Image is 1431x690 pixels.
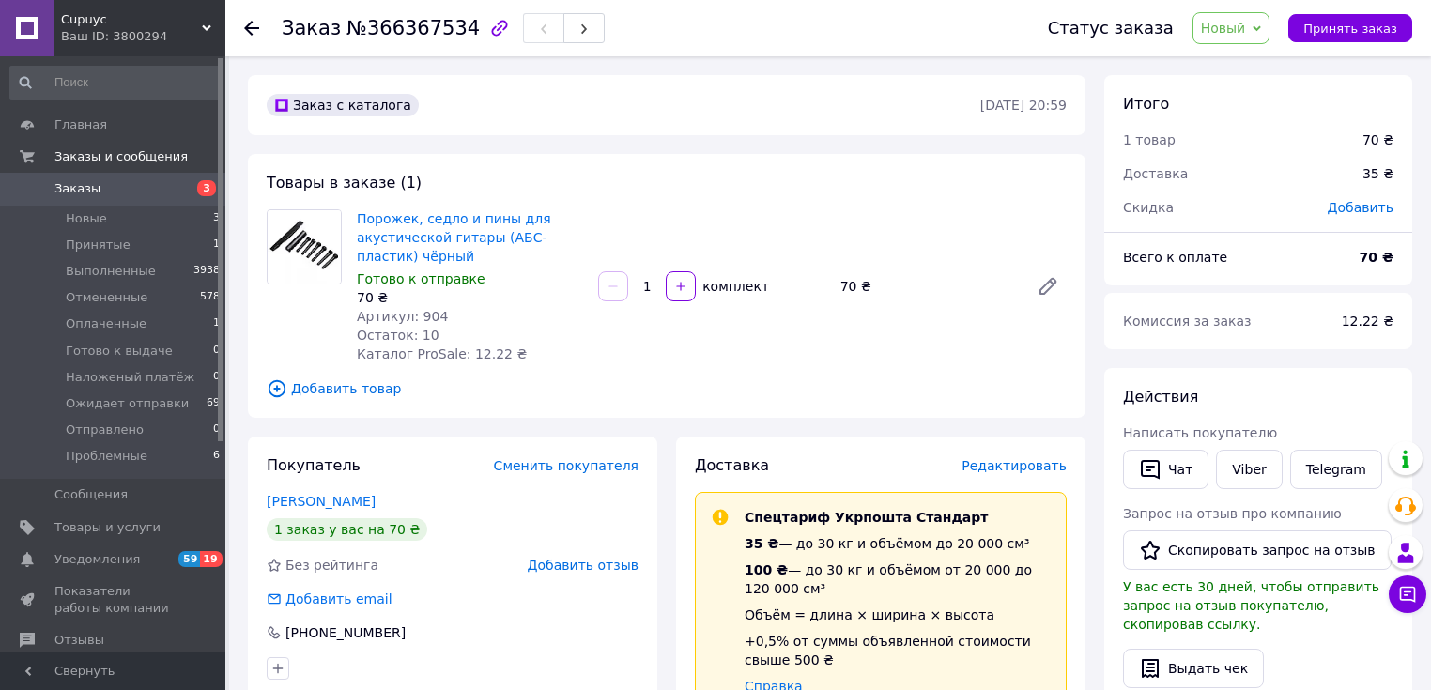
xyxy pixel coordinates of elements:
[1201,21,1246,36] span: Новый
[284,590,394,608] div: Добавить email
[1362,130,1393,149] div: 70 ₴
[197,180,216,196] span: 3
[745,562,788,577] span: 100 ₴
[66,369,194,386] span: Наложеный платёж
[207,395,220,412] span: 69
[54,583,174,617] span: Показатели работы компании
[66,448,147,465] span: Проблемные
[66,210,107,227] span: Новые
[1342,314,1393,329] span: 12.22 ₴
[1123,425,1277,440] span: Написать покупателю
[66,422,144,438] span: Отправлено
[1389,575,1426,613] button: Чат с покупателем
[357,309,448,324] span: Артикул: 904
[54,116,107,133] span: Главная
[54,632,104,649] span: Отзывы
[213,343,220,360] span: 0
[66,343,173,360] span: Готово к выдаче
[357,328,439,343] span: Остаток: 10
[54,519,161,536] span: Товары и услуги
[1029,268,1067,305] a: Редактировать
[1123,388,1198,406] span: Действия
[267,378,1067,399] span: Добавить товар
[745,606,1051,624] div: Объём = длина × ширина × высота
[268,210,341,284] img: Порожек, седло и пины для акустической гитары (АБС-пластик) чёрный
[1123,250,1227,265] span: Всего к оплате
[267,456,361,474] span: Покупатель
[213,210,220,227] span: 3
[357,271,485,286] span: Готово к отправке
[66,395,189,412] span: Ожидает отправки
[1360,250,1393,265] b: 70 ₴
[1351,153,1405,194] div: 35 ₴
[1216,450,1282,489] a: Viber
[61,28,225,45] div: Ваш ID: 3800294
[695,456,769,474] span: Доставка
[66,315,146,332] span: Оплаченные
[193,263,220,280] span: 3938
[9,66,222,100] input: Поиск
[1290,450,1382,489] a: Telegram
[285,558,378,573] span: Без рейтинга
[698,277,771,296] div: комплект
[54,551,140,568] span: Уведомления
[213,448,220,465] span: 6
[1123,579,1379,632] span: У вас есть 30 дней, чтобы отправить запрос на отзыв покупателю, скопировав ссылку.
[745,510,988,525] span: Спецтариф Укрпошта Стандарт
[1123,166,1188,181] span: Доставка
[267,174,422,192] span: Товары в заказе (1)
[1123,314,1252,329] span: Комиссия за заказ
[200,289,220,306] span: 578
[1123,200,1174,215] span: Скидка
[1048,19,1174,38] div: Статус заказа
[745,560,1051,598] div: — до 30 кг и объёмом от 20 000 до 120 000 см³
[1123,95,1169,113] span: Итого
[54,180,100,197] span: Заказы
[178,551,200,567] span: 59
[267,94,419,116] div: Заказ с каталога
[962,458,1067,473] span: Редактировать
[1303,22,1397,36] span: Принять заказ
[267,518,427,541] div: 1 заказ у вас на 70 ₴
[54,486,128,503] span: Сообщения
[357,346,527,361] span: Каталог ProSale: 12.22 ₴
[1123,132,1176,147] span: 1 товар
[267,494,376,509] a: [PERSON_NAME]
[282,17,341,39] span: Заказ
[1123,530,1392,570] button: Скопировать запрос на отзыв
[980,98,1067,113] time: [DATE] 20:59
[213,369,220,386] span: 0
[284,623,408,642] div: [PHONE_NUMBER]
[494,458,639,473] span: Сменить покупателя
[357,288,583,307] div: 70 ₴
[528,558,639,573] span: Добавить отзыв
[213,422,220,438] span: 0
[61,11,202,28] span: Cupuyc
[357,211,551,264] a: Порожек, седло и пины для акустической гитары (АБС-пластик) чёрный
[1288,14,1412,42] button: Принять заказ
[66,263,156,280] span: Выполненные
[213,237,220,253] span: 1
[1328,200,1393,215] span: Добавить
[1123,450,1208,489] button: Чат
[265,590,394,608] div: Добавить email
[66,237,131,253] span: Принятые
[1123,649,1264,688] button: Выдать чек
[745,632,1051,669] div: +0,5% от суммы объявленной стоимости свыше 500 ₴
[244,19,259,38] div: Вернуться назад
[346,17,480,39] span: №366367534
[213,315,220,332] span: 1
[745,534,1051,553] div: — до 30 кг и объёмом до 20 000 см³
[833,273,1022,299] div: 70 ₴
[1123,506,1342,521] span: Запрос на отзыв про компанию
[66,289,147,306] span: Отмененные
[54,148,188,165] span: Заказы и сообщения
[745,536,778,551] span: 35 ₴
[200,551,222,567] span: 19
